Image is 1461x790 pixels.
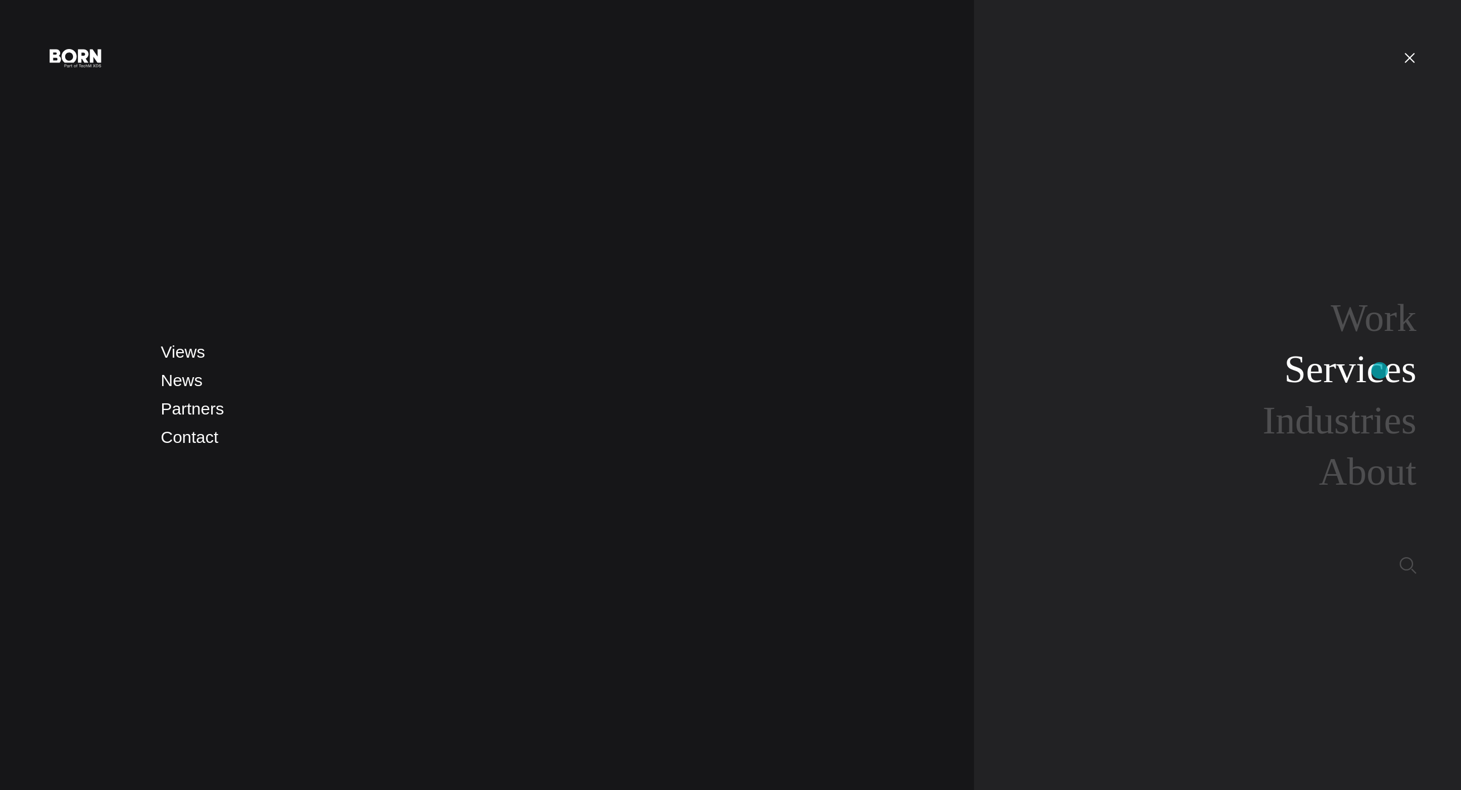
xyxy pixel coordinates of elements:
[1284,348,1416,391] a: Services
[1396,46,1423,69] button: Open
[161,399,224,418] a: Partners
[1331,296,1416,339] a: Work
[1319,450,1416,493] a: About
[161,343,205,361] a: Views
[161,428,218,446] a: Contact
[1263,399,1416,442] a: Industries
[1400,557,1416,574] img: Search
[161,371,203,389] a: News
